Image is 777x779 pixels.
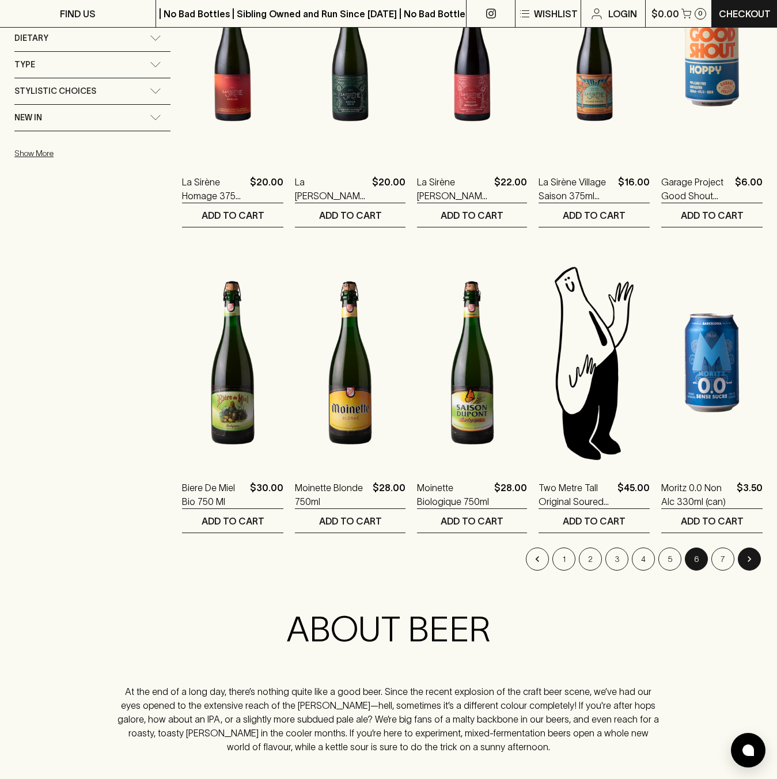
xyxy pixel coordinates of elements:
[14,25,170,51] div: Dietary
[182,262,283,463] img: Biere De Miel Bio 750 Ml
[417,481,490,508] a: Moinette Biologique 750ml
[295,262,405,463] img: Moinette Blonde 750ml
[417,175,490,203] a: La Sirène [PERSON_NAME] (Defialy) 375ml (bottle)
[417,203,527,227] button: ADD TO CART
[742,744,754,756] img: bubble-icon
[617,481,650,508] p: $45.00
[14,31,48,45] span: Dietary
[719,7,771,21] p: Checkout
[661,203,763,227] button: ADD TO CART
[651,7,679,21] p: $0.00
[661,262,763,463] img: Moritz 0.0 Non Alc 330ml (can)
[494,175,527,203] p: $22.00
[116,609,660,650] h2: ABOUT BEER
[685,548,708,571] button: page 6
[60,7,96,21] p: FIND US
[681,208,744,222] p: ADD TO CART
[563,208,626,222] p: ADD TO CART
[441,208,503,222] p: ADD TO CART
[182,203,283,227] button: ADD TO CART
[250,175,283,203] p: $20.00
[14,111,42,125] span: New In
[14,84,96,98] span: Stylistic Choices
[539,509,650,533] button: ADD TO CART
[182,509,283,533] button: ADD TO CART
[295,175,367,203] a: La [PERSON_NAME] Folie
[661,509,763,533] button: ADD TO CART
[202,514,264,528] p: ADD TO CART
[711,548,734,571] button: Go to page 7
[295,203,405,227] button: ADD TO CART
[250,481,283,508] p: $30.00
[417,262,527,463] img: Moinette Biologique 750ml
[14,78,170,104] div: Stylistic Choices
[534,7,578,21] p: Wishlist
[14,105,170,131] div: New In
[14,52,170,78] div: Type
[372,175,405,203] p: $20.00
[373,481,405,508] p: $28.00
[698,10,703,17] p: 0
[539,262,650,463] img: Blackhearts & Sparrows Man
[295,481,368,508] a: Moinette Blonde 750ml
[738,548,761,571] button: Go to next page
[618,175,650,203] p: $16.00
[494,481,527,508] p: $28.00
[116,685,660,754] p: At the end of a long day, there’s nothing quite like a good beer. Since the recent explosion of t...
[658,548,681,571] button: Go to page 5
[319,514,382,528] p: ADD TO CART
[539,175,613,203] a: La Sirène Village Saison 375ml (bottle)
[735,175,763,203] p: $6.00
[441,514,503,528] p: ADD TO CART
[526,548,549,571] button: Go to previous page
[319,208,382,222] p: ADD TO CART
[182,548,763,571] nav: pagination navigation
[182,175,245,203] a: La Sirène Homage 375ml (bottle)
[417,509,527,533] button: ADD TO CART
[202,208,264,222] p: ADD TO CART
[605,548,628,571] button: Go to page 3
[295,509,405,533] button: ADD TO CART
[579,548,602,571] button: Go to page 2
[737,481,763,508] p: $3.50
[661,175,730,203] a: Garage Project Good Shout Hoppy Ultra Low Carb 330ml
[539,481,613,508] a: Two Metre Tall Original Soured Ale 2019 750ml 20th Anniversary Edition
[563,514,626,528] p: ADD TO CART
[14,58,35,72] span: Type
[632,548,655,571] button: Go to page 4
[552,548,575,571] button: Go to page 1
[681,514,744,528] p: ADD TO CART
[608,7,637,21] p: Login
[182,481,245,508] a: Biere De Miel Bio 750 Ml
[14,142,165,165] button: Show More
[661,481,732,508] a: Moritz 0.0 Non Alc 330ml (can)
[539,203,650,227] button: ADD TO CART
